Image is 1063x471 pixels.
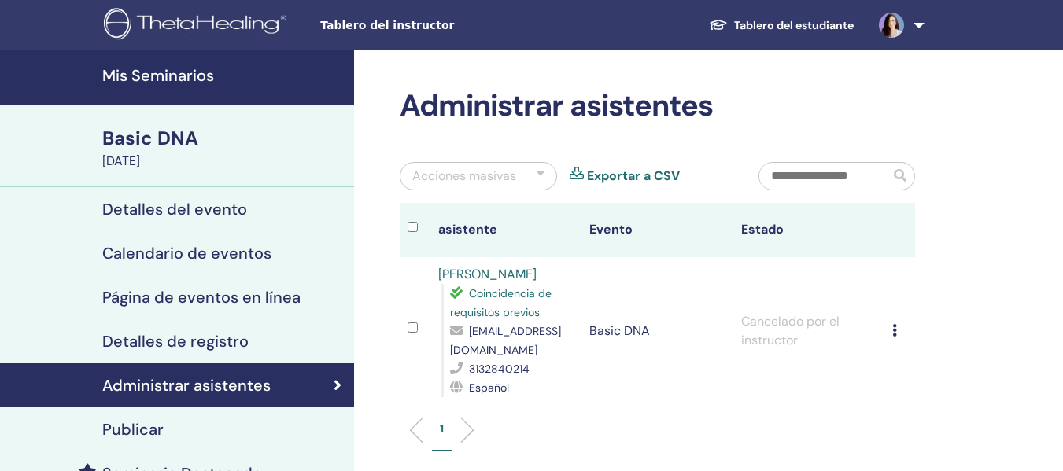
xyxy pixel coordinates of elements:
[440,421,444,437] p: 1
[450,286,552,319] span: Coincidencia de requisitos previos
[581,203,733,257] th: Evento
[581,257,733,405] td: Basic DNA
[93,125,354,171] a: Basic DNA[DATE]
[450,324,561,357] span: [EMAIL_ADDRESS][DOMAIN_NAME]
[320,17,556,34] span: Tablero del instructor
[469,381,509,395] span: Español
[733,203,885,257] th: Estado
[400,88,915,124] h2: Administrar asistentes
[102,66,345,85] h4: Mis Seminarios
[709,18,728,31] img: graduation-cap-white.svg
[102,288,301,307] h4: Página de eventos en línea
[438,266,537,282] a: [PERSON_NAME]
[430,203,582,257] th: asistente
[469,362,530,376] span: 3132840214
[102,125,345,152] div: Basic DNA
[102,332,249,351] h4: Detalles de registro
[102,152,345,171] div: [DATE]
[102,200,247,219] h4: Detalles del evento
[102,376,271,395] h4: Administrar asistentes
[412,167,516,186] div: Acciones masivas
[879,13,904,38] img: default.jpg
[587,167,680,186] a: Exportar a CSV
[102,244,271,263] h4: Calendario de eventos
[104,8,292,43] img: logo.png
[696,11,866,40] a: Tablero del estudiante
[102,420,164,439] h4: Publicar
